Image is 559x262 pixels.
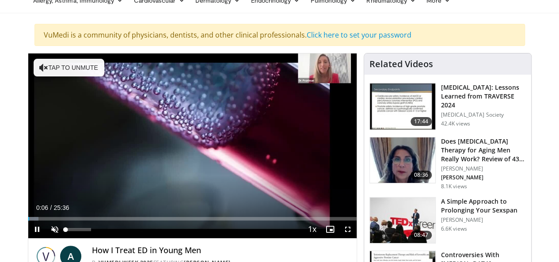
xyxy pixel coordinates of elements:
img: 4d4bce34-7cbb-4531-8d0c-5308a71d9d6c.150x105_q85_crop-smart_upscale.jpg [370,137,435,183]
span: 08:47 [411,231,432,239]
p: 6.6K views [441,225,467,232]
img: c4bd4661-e278-4c34-863c-57c104f39734.150x105_q85_crop-smart_upscale.jpg [370,197,435,243]
span: 0:06 [36,204,48,211]
a: 17:44 [MEDICAL_DATA]: Lessons Learned from TRAVERSE 2024 [MEDICAL_DATA] Society 42.4K views [369,83,526,130]
p: 8.1K views [441,183,467,190]
button: Unmute [46,220,64,238]
div: Progress Bar [28,217,357,220]
h3: A Simple Approach to Prolonging Your Sexspan [441,197,526,215]
span: 17:44 [411,117,432,126]
h3: Does [MEDICAL_DATA] Therapy for Aging Men Really Work? Review of 43 St… [441,137,526,163]
p: [MEDICAL_DATA] Society [441,111,526,118]
button: Enable picture-in-picture mode [321,220,339,238]
div: VuMedi is a community of physicians, dentists, and other clinical professionals. [34,24,525,46]
button: Pause [28,220,46,238]
a: 08:47 A Simple Approach to Prolonging Your Sexspan [PERSON_NAME] 6.6K views [369,197,526,244]
img: 1317c62a-2f0d-4360-bee0-b1bff80fed3c.150x105_q85_crop-smart_upscale.jpg [370,84,435,129]
h4: How I Treat ED in Young Men [92,246,350,255]
video-js: Video Player [28,53,357,239]
p: [PERSON_NAME] [441,165,526,172]
span: 08:36 [411,171,432,179]
p: 42.4K views [441,120,470,127]
button: Playback Rate [304,220,321,238]
p: [PERSON_NAME] [441,174,526,181]
h4: Related Videos [369,59,433,69]
h3: [MEDICAL_DATA]: Lessons Learned from TRAVERSE 2024 [441,83,526,110]
div: Volume Level [66,228,91,231]
a: Click here to set your password [307,30,411,40]
button: Fullscreen [339,220,357,238]
p: [PERSON_NAME] [441,216,526,224]
button: Tap to unmute [34,59,104,76]
a: 08:36 Does [MEDICAL_DATA] Therapy for Aging Men Really Work? Review of 43 St… [PERSON_NAME] [PERS... [369,137,526,190]
span: 25:36 [53,204,69,211]
span: / [50,204,52,211]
